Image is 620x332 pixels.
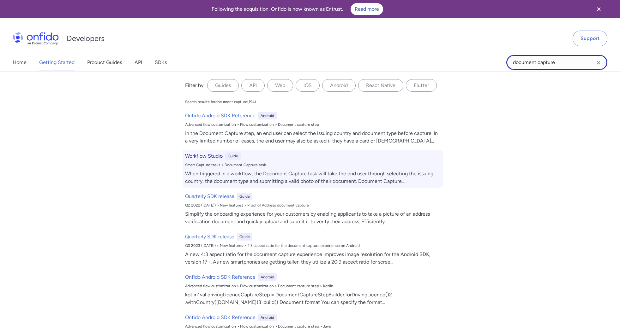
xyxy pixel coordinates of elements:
[183,150,443,188] a: Workflow StudioGuideSmart Capture tasks > Document Capture taskWhen triggered in a workflow, the ...
[183,230,443,268] a: Quarterly SDK releaseGuideQ3 2023 ([DATE]) > New features > 4:3 aspect ratio for the document cap...
[351,3,383,15] a: Read more
[406,79,437,92] label: Flutter
[322,79,356,92] label: Android
[185,243,440,248] div: Q3 2023 ([DATE]) > New features > 4:3 aspect ratio for the document capture experience on Android
[185,193,234,200] h6: Quarterly SDK release
[39,54,75,71] a: Getting Started
[185,273,256,281] h6: Onfido Android SDK Reference
[185,210,440,225] div: Simplify the onboarding experience for your customers by enabling applicants to take a picture of...
[296,79,320,92] label: iOS
[207,79,239,92] label: Guides
[241,79,265,92] label: API
[67,33,105,44] h1: Developers
[185,233,234,241] h6: Quarterly SDK release
[185,314,256,321] h6: Onfido Android SDK Reference
[587,1,611,17] button: Close banner
[258,314,277,321] div: Android
[237,193,252,200] div: Guide
[595,5,603,13] svg: Close banner
[185,251,440,266] div: A new 4:3 aspect ratio for the document capture experience improves image resolution for the Andr...
[185,162,440,167] div: Smart Capture tasks > Document Capture task
[8,3,587,15] div: Following the acquisition, Onfido is now known as Entrust.
[185,203,440,208] div: Q2 2022 ([DATE]) > New features > Proof of Address document capture
[185,324,440,329] div: Advanced flow customization > Flow customization > Document capture step > Java
[135,54,142,71] a: API
[258,112,277,119] div: Android
[87,54,122,71] a: Product Guides
[573,31,607,46] a: Support
[183,190,443,228] a: Quarterly SDK releaseGuideQ2 2022 ([DATE]) > New features > Proof of Address document captureSimp...
[258,273,277,281] div: Android
[183,109,443,147] a: Onfido Android SDK ReferenceAndroidAdvanced flow customization > Flow customization > Document ca...
[185,122,440,127] div: Advanced flow customization > Flow customization > Document capture step
[225,152,241,160] div: Guide
[183,271,443,309] a: Onfido Android SDK ReferenceAndroidAdvanced flow customization > Flow customization > Document ca...
[13,32,59,45] img: Onfido Logo
[185,82,205,89] div: Filter by:
[185,170,440,185] div: When triggered in a workflow, the Document Capture task will take the end user through selecting ...
[358,79,403,92] label: React Native
[185,291,440,306] div: kotlin1val drivingLicenceCaptureStep = DocumentCaptureStepBuilder.forDrivingLicence()2 .withCount...
[185,152,223,160] h6: Workflow Studio
[506,55,607,70] input: Onfido search input field
[595,59,602,67] svg: Clear search field button
[237,233,252,241] div: Guide
[185,112,256,119] h6: Onfido Android SDK Reference
[267,79,293,92] label: Web
[185,130,440,145] div: In the Document Capture step, an end user can select the issuing country and document type before...
[155,54,167,71] a: SDKs
[185,99,256,104] div: Search results for document capture ( 194 )
[185,283,440,288] div: Advanced flow customization > Flow customization > Document capture step > Kotlin
[13,54,27,71] a: Home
